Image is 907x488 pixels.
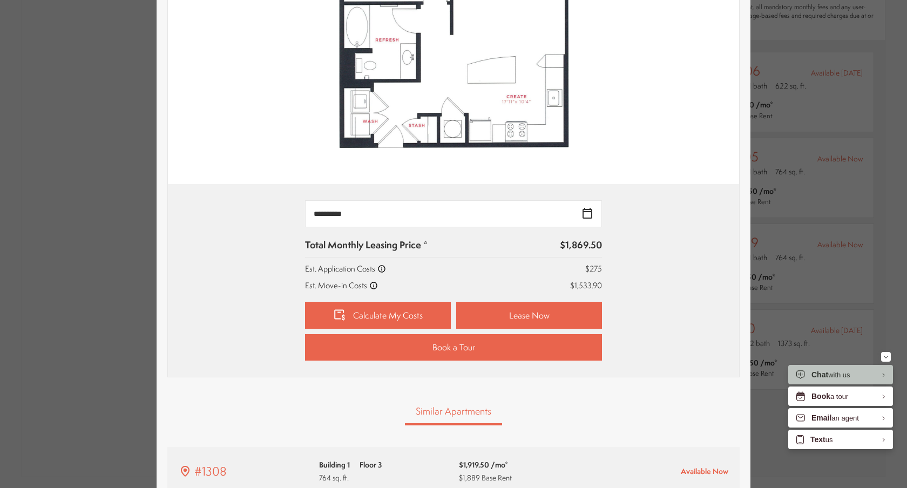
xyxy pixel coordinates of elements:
span: 764 sq. ft. [319,471,382,484]
a: Lease Now [456,302,602,329]
p: $1,533.90 [570,280,602,291]
p: Total Monthly Leasing Price * [305,238,428,252]
span: Book a Tour [432,341,475,354]
p: Est. Application Costs [305,263,386,274]
span: #1308 [194,463,227,480]
span: Available Now [681,466,728,476]
span: $1,889 Base Rent [459,472,512,483]
span: Building 1 [319,459,350,470]
p: Est. Move-in Costs [305,280,378,291]
a: Book a Tour [305,334,602,361]
a: View Similar Apartments [405,399,502,425]
p: $1,869.50 [560,238,602,252]
p: $275 [585,263,602,274]
span: Floor 3 [360,459,382,470]
span: $1,919.50 /mo* [459,458,512,471]
a: Calculate My Costs [305,302,451,329]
